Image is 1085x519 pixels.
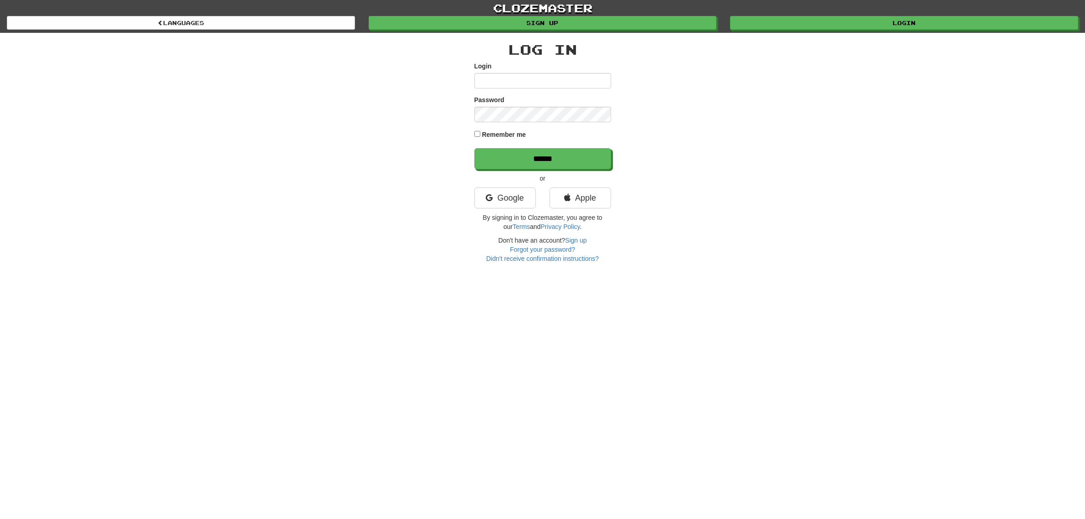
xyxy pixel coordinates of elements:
[730,16,1078,30] a: Login
[486,255,599,262] a: Didn't receive confirmation instructions?
[474,42,611,57] h2: Log In
[513,223,530,230] a: Terms
[565,237,586,244] a: Sign up
[474,213,611,231] p: By signing in to Clozemaster, you agree to our and .
[474,174,611,183] p: or
[550,187,611,208] a: Apple
[510,246,575,253] a: Forgot your password?
[474,95,504,104] label: Password
[474,187,536,208] a: Google
[474,236,611,263] div: Don't have an account?
[540,223,580,230] a: Privacy Policy
[482,130,526,139] label: Remember me
[474,62,492,71] label: Login
[7,16,355,30] a: Languages
[369,16,717,30] a: Sign up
